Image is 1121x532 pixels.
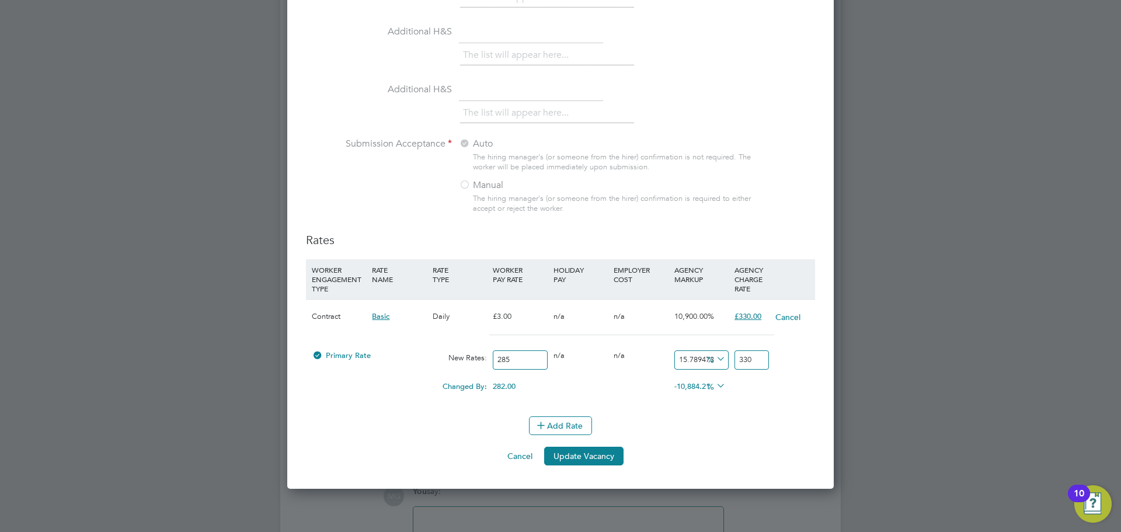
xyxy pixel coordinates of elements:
[498,447,542,465] button: Cancel
[614,350,625,360] span: n/a
[775,311,801,323] button: Cancel
[703,379,727,392] span: %
[529,416,592,435] button: Add Rate
[473,194,757,214] div: The hiring manager's (or someone from the hirer) confirmation is required to either accept or rej...
[703,352,727,365] span: %
[430,259,490,290] div: RATE TYPE
[674,311,714,321] span: 10,900.00%
[732,259,772,299] div: AGENCY CHARGE RATE
[306,232,815,248] h3: Rates
[553,311,565,321] span: n/a
[473,152,757,172] div: The hiring manager's (or someone from the hirer) confirmation is not required. The worker will be...
[463,47,573,63] li: The list will appear here...
[490,300,550,333] div: £3.00
[430,300,490,333] div: Daily
[372,311,389,321] span: Basic
[611,259,671,290] div: EMPLOYER COST
[734,311,761,321] span: £330.00
[306,84,452,96] label: Additional H&S
[309,300,369,333] div: Contract
[671,259,732,290] div: AGENCY MARKUP
[459,138,605,150] label: Auto
[306,138,452,150] label: Submission Acceptance
[614,311,625,321] span: n/a
[490,259,550,290] div: WORKER PAY RATE
[553,350,565,360] span: n/a
[430,347,490,369] div: New Rates:
[309,259,369,299] div: WORKER ENGAGEMENT TYPE
[674,381,710,391] span: -10,884.21
[463,105,573,121] li: The list will appear here...
[312,350,371,360] span: Primary Rate
[459,179,605,192] label: Manual
[1074,485,1112,523] button: Open Resource Center, 10 new notifications
[551,259,611,290] div: HOLIDAY PAY
[309,375,490,398] div: Changed By:
[544,447,624,465] button: Update Vacancy
[369,259,429,290] div: RATE NAME
[493,381,516,391] span: 282.00
[1074,493,1084,509] div: 10
[306,26,452,38] label: Additional H&S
